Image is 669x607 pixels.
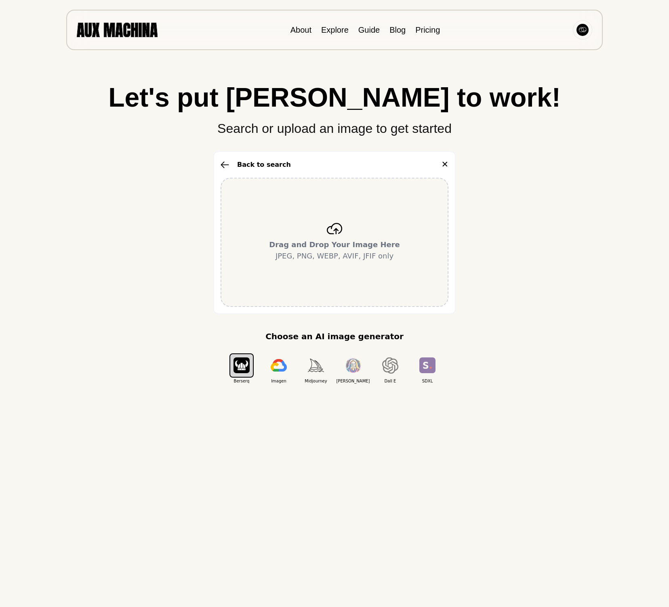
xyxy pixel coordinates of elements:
span: Dall E [372,378,409,384]
span: Midjourney [297,378,334,384]
p: Search or upload an image to get started [16,111,653,138]
p: JPEG, PNG, WEBP, AVIF, JFIF only [269,239,400,262]
img: Leonardo [345,358,361,373]
img: Imagen [271,359,287,372]
span: SDXL [409,378,446,384]
h1: Let's put [PERSON_NAME] to work! [16,84,653,111]
a: Blog [389,25,406,34]
span: Imagen [260,378,297,384]
a: Pricing [415,25,440,34]
img: Berserq [234,357,250,373]
span: Berserq [223,378,260,384]
button: ✕ [441,158,448,171]
img: Dall E [382,357,398,374]
img: Midjourney [308,359,324,372]
span: [PERSON_NAME] [334,378,372,384]
img: Avatar [576,24,589,36]
img: AUX MACHINA [77,23,158,37]
a: Explore [321,25,349,34]
a: About [290,25,311,34]
a: Guide [358,25,380,34]
b: Drag and Drop Your Image Here [269,240,400,249]
p: Choose an AI image generator [265,330,404,342]
button: Back to search [221,160,291,170]
img: SDXL [419,357,435,373]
